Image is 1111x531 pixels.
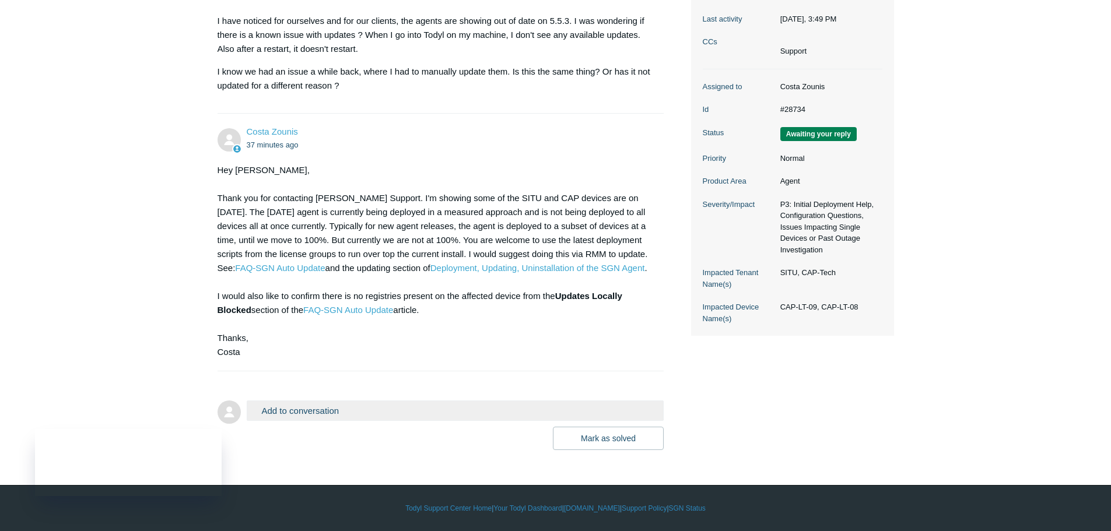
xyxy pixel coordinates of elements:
time: 10/07/2025, 15:49 [247,140,299,149]
a: FAQ-SGN Auto Update [235,263,325,273]
p: I have noticed for ourselves and for our clients, the agents are showing out of date on 5.5.3. I ... [218,14,653,56]
dt: Severity/Impact [703,199,774,210]
button: Add to conversation [247,400,664,421]
dd: Costa Zounis [774,81,882,93]
button: Mark as solved [553,427,664,450]
a: FAQ-SGN Auto Update [303,305,393,315]
dt: Last activity [703,13,774,25]
a: SGN Status [669,503,706,514]
dt: Impacted Device Name(s) [703,301,774,324]
a: [DOMAIN_NAME] [564,503,620,514]
dd: #28734 [774,104,882,115]
a: Costa Zounis [247,126,298,136]
dd: CAP-LT-09, CAP-LT-08 [774,301,882,313]
dt: Product Area [703,175,774,187]
dd: Normal [774,153,882,164]
a: Your Todyl Dashboard [493,503,562,514]
dt: Impacted Tenant Name(s) [703,267,774,290]
dt: Status [703,127,774,139]
dt: CCs [703,36,774,48]
dt: Assigned to [703,81,774,93]
dd: Agent [774,175,882,187]
iframe: Todyl Status [35,429,222,496]
dd: P3: Initial Deployment Help, Configuration Questions, Issues Impacting Single Devices or Past Out... [774,199,882,256]
a: Support Policy [622,503,667,514]
div: Hey [PERSON_NAME], Thank you for contacting [PERSON_NAME] Support. I'm showing some of the SITU a... [218,163,653,359]
time: 10/07/2025, 15:49 [780,15,837,23]
strong: Updates Locally Blocked [218,291,622,315]
a: Deployment, Updating, Uninstallation of the SGN Agent [430,263,645,273]
dd: SITU, CAP-Tech [774,267,882,279]
dt: Priority [703,153,774,164]
p: I know we had an issue a while back, where I had to manually update them. Is this the same thing?... [218,65,653,93]
dt: Id [703,104,774,115]
div: | | | | [218,503,894,514]
li: Support [780,45,807,57]
span: We are waiting for you to respond [780,127,857,141]
a: Todyl Support Center Home [405,503,492,514]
